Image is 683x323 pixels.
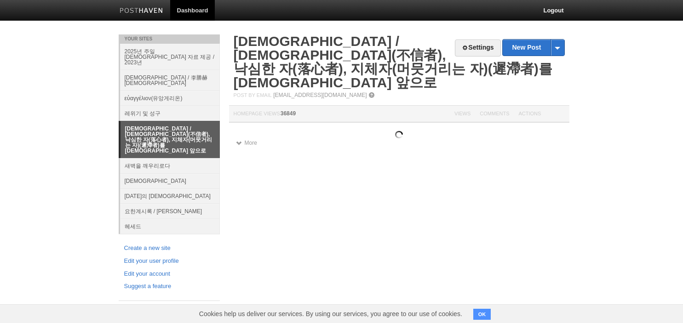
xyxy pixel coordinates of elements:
[120,106,220,121] a: 레위기 및 성구
[124,269,214,279] a: Edit your account
[120,219,220,234] a: 헤세드
[124,282,214,291] a: Suggest a feature
[234,34,552,90] a: [DEMOGRAPHIC_DATA] / [DEMOGRAPHIC_DATA](不信者), 낙심한 자(落心者), 지체자(머뭇거리는 자)(遲滯者)를 [DEMOGRAPHIC_DATA] 앞으로
[120,91,220,106] a: εὐαγγέλιον(유앙게리온)
[473,309,491,320] button: OK
[120,188,220,204] a: [DATE]의 [DEMOGRAPHIC_DATA]
[120,158,220,173] a: 새벽을 깨우리로다
[120,8,163,15] img: Posthaven-bar
[120,44,220,70] a: 2025년 주일 [DEMOGRAPHIC_DATA] 자료 제공 / 2023년
[190,305,471,323] span: Cookies help us deliver our services. By using our services, you agree to our use of cookies.
[229,106,450,123] th: Homepage Views
[236,140,257,146] a: More
[124,244,214,253] a: Create a new site
[120,204,220,219] a: 요한계시록 / [PERSON_NAME]
[273,92,367,98] a: [EMAIL_ADDRESS][DOMAIN_NAME]
[395,131,403,138] img: loading.gif
[234,92,272,98] span: Post by Email
[119,34,220,44] li: Your Sites
[475,106,514,123] th: Comments
[503,40,564,56] a: New Post
[120,173,220,188] a: [DEMOGRAPHIC_DATA]
[514,106,569,123] th: Actions
[120,70,220,91] a: [DEMOGRAPHIC_DATA] / 李勝赫[DEMOGRAPHIC_DATA]
[121,121,220,158] a: [DEMOGRAPHIC_DATA] / [DEMOGRAPHIC_DATA](不信者), 낙심한 자(落心者), 지체자(머뭇거리는 자)(遲滯者)를 [DEMOGRAPHIC_DATA] 앞으로
[450,106,475,123] th: Views
[281,110,296,117] span: 36849
[455,40,500,57] a: Settings
[124,256,214,266] a: Edit your user profile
